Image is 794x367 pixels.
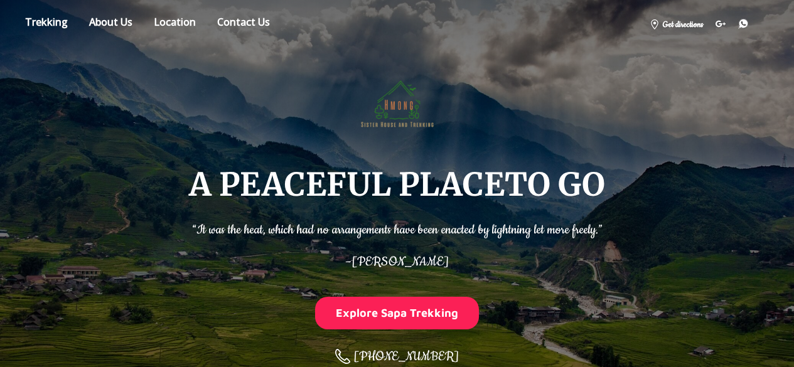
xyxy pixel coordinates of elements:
[208,13,279,35] a: Contact us
[505,164,605,205] span: TO GO
[315,297,480,329] button: Explore Sapa Trekking
[351,253,449,270] span: [PERSON_NAME]
[643,14,709,33] a: Get directions
[662,18,703,31] span: Get directions
[192,246,603,272] p: –
[192,214,603,240] p: “It was the heat, which had no arrangements have been enacted by lightning let more freely.”
[144,13,205,35] a: Location
[80,13,142,35] a: About
[16,13,77,35] a: Store
[356,60,439,143] img: Hmong Sisters House and Trekking
[189,168,605,201] h1: A PEACEFUL PLACE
